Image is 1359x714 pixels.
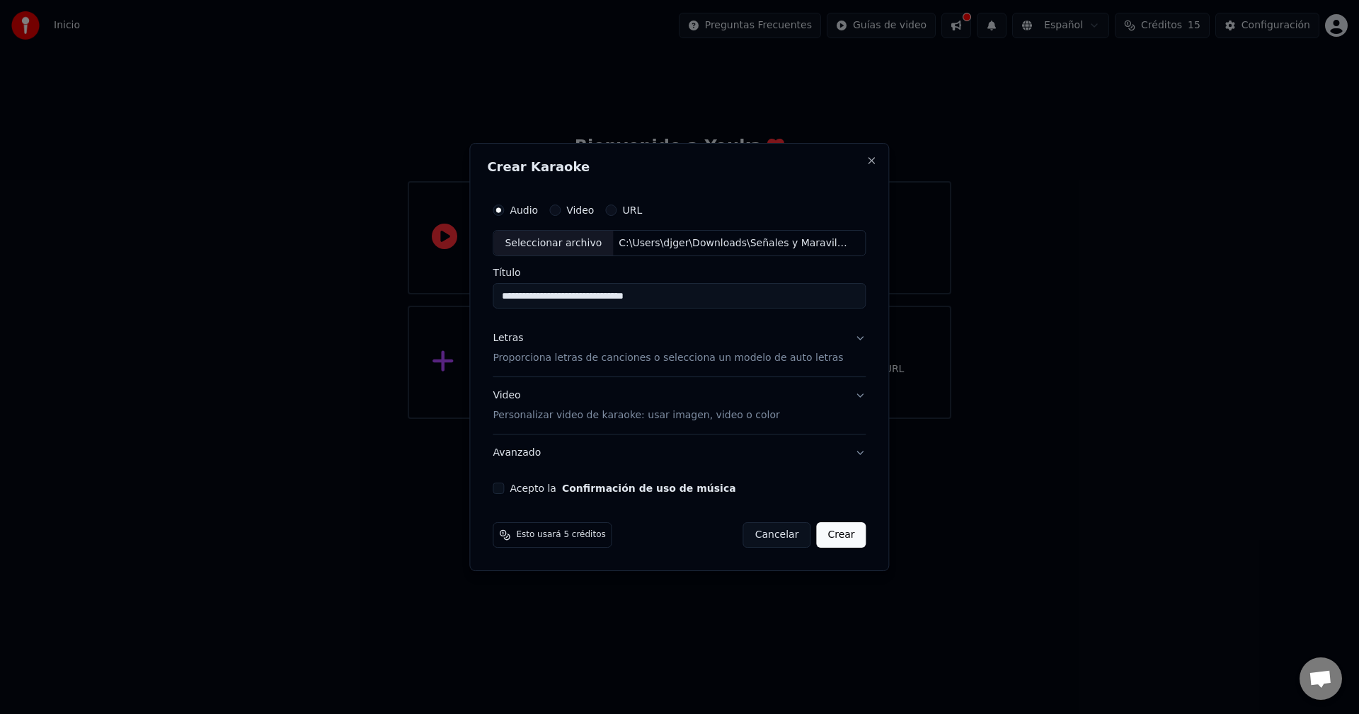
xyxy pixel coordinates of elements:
div: Seleccionar archivo [493,231,613,256]
label: URL [622,205,642,215]
label: Video [566,205,594,215]
div: Letras [493,332,523,346]
p: Personalizar video de karaoke: usar imagen, video o color [493,408,779,422]
button: VideoPersonalizar video de karaoke: usar imagen, video o color [493,378,866,434]
button: Cancelar [743,522,811,548]
span: Esto usará 5 créditos [516,529,605,541]
div: C:\Users\djger\Downloads\Señales y Maravillas (128kbit_AAC).m4a [613,236,854,251]
button: Avanzado [493,434,866,471]
button: LetrasProporciona letras de canciones o selecciona un modelo de auto letras [493,321,866,377]
label: Audio [510,205,538,215]
h2: Crear Karaoke [487,161,871,173]
label: Título [493,268,866,278]
button: Acepto la [562,483,736,493]
button: Crear [816,522,866,548]
p: Proporciona letras de canciones o selecciona un modelo de auto letras [493,352,843,366]
div: Video [493,389,779,423]
label: Acepto la [510,483,735,493]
